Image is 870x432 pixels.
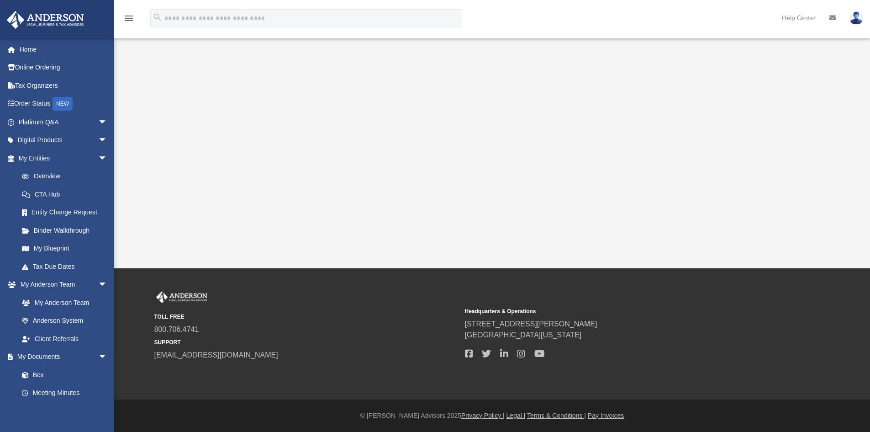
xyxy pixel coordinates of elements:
i: menu [123,13,134,24]
a: My Entitiesarrow_drop_down [6,149,121,167]
a: Terms & Conditions | [527,412,586,419]
a: Binder Walkthrough [13,221,121,240]
a: Online Ordering [6,59,121,77]
a: Platinum Q&Aarrow_drop_down [6,113,121,131]
img: Anderson Advisors Platinum Portal [4,11,87,29]
i: search [153,12,163,22]
a: My Documentsarrow_drop_down [6,348,116,366]
div: NEW [53,97,73,111]
a: Tax Organizers [6,76,121,95]
a: Box [13,366,112,384]
span: arrow_drop_down [98,113,116,132]
span: arrow_drop_down [98,131,116,150]
a: Legal | [506,412,526,419]
a: Tax Due Dates [13,257,121,276]
a: 800.706.4741 [154,325,199,333]
img: User Pic [849,11,863,25]
a: Pay Invoices [588,412,624,419]
a: Privacy Policy | [461,412,505,419]
a: My Anderson Teamarrow_drop_down [6,276,116,294]
a: Meeting Minutes [13,384,116,402]
span: arrow_drop_down [98,276,116,294]
a: Entity Change Request [13,203,121,222]
a: [STREET_ADDRESS][PERSON_NAME] [465,320,597,328]
a: [GEOGRAPHIC_DATA][US_STATE] [465,331,582,339]
span: arrow_drop_down [98,348,116,367]
a: Order StatusNEW [6,95,121,113]
small: Headquarters & Operations [465,307,769,315]
a: Client Referrals [13,330,116,348]
a: menu [123,17,134,24]
small: TOLL FREE [154,313,459,321]
img: Anderson Advisors Platinum Portal [154,291,209,303]
a: Overview [13,167,121,186]
a: My Blueprint [13,240,116,258]
a: CTA Hub [13,185,121,203]
small: SUPPORT [154,338,459,347]
a: Anderson System [13,312,116,330]
div: © [PERSON_NAME] Advisors 2025 [114,411,870,421]
span: arrow_drop_down [98,149,116,168]
a: My Anderson Team [13,293,112,312]
a: [EMAIL_ADDRESS][DOMAIN_NAME] [154,351,278,359]
a: Digital Productsarrow_drop_down [6,131,121,149]
a: Home [6,40,121,59]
